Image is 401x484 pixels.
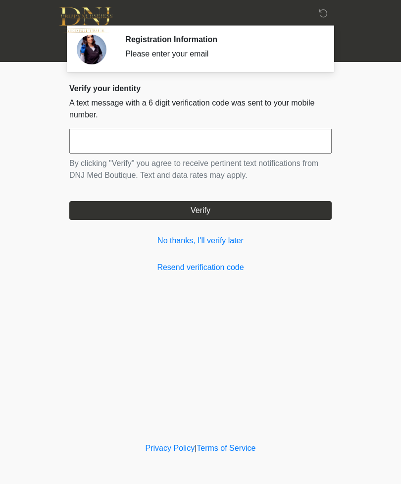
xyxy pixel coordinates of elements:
[77,35,106,64] img: Agent Avatar
[69,235,332,247] a: No thanks, I'll verify later
[125,48,317,60] div: Please enter your email
[146,444,195,452] a: Privacy Policy
[69,97,332,121] p: A text message with a 6 digit verification code was sent to your mobile number.
[69,262,332,273] a: Resend verification code
[59,7,112,33] img: DNJ Med Boutique Logo
[197,444,255,452] a: Terms of Service
[69,84,332,93] h2: Verify your identity
[195,444,197,452] a: |
[69,201,332,220] button: Verify
[69,158,332,181] p: By clicking "Verify" you agree to receive pertinent text notifications from DNJ Med Boutique. Tex...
